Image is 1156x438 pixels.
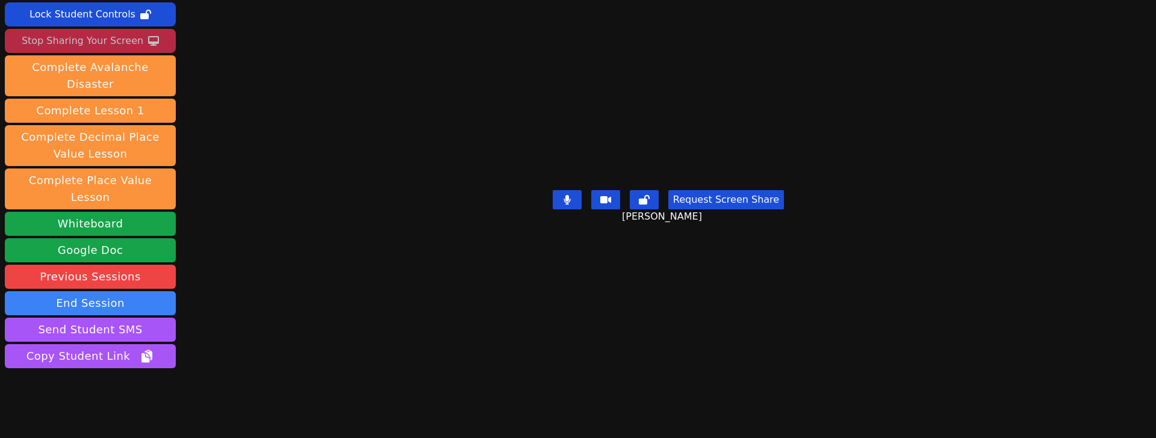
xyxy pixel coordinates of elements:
div: Lock Student Controls [30,5,135,24]
button: Send Student SMS [5,318,176,342]
span: [PERSON_NAME] [622,209,705,224]
button: Stop Sharing Your Screen [5,29,176,53]
button: Complete Lesson 1 [5,99,176,123]
button: Copy Student Link [5,344,176,368]
button: Request Screen Share [668,190,784,209]
a: Google Doc [5,238,176,262]
span: Copy Student Link [26,348,154,365]
button: Complete Avalanche Disaster [5,55,176,96]
a: Previous Sessions [5,265,176,289]
button: End Session [5,291,176,315]
button: Lock Student Controls [5,2,176,26]
div: Stop Sharing Your Screen [22,31,143,51]
button: Complete Place Value Lesson [5,168,176,209]
button: Complete Decimal Place Value Lesson [5,125,176,166]
button: Whiteboard [5,212,176,236]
